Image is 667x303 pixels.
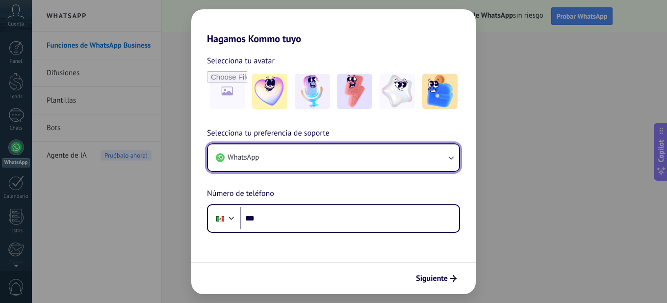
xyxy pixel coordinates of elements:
[411,270,461,287] button: Siguiente
[191,9,476,45] h2: Hagamos Kommo tuyo
[228,153,259,163] span: WhatsApp
[207,188,274,200] span: Número de teléfono
[337,74,372,109] img: -3.jpeg
[416,275,448,282] span: Siguiente
[208,144,459,171] button: WhatsApp
[207,127,330,140] span: Selecciona tu preferencia de soporte
[207,55,275,67] span: Selecciona tu avatar
[252,74,287,109] img: -1.jpeg
[380,74,415,109] img: -4.jpeg
[422,74,458,109] img: -5.jpeg
[211,208,230,229] div: Mexico: + 52
[295,74,330,109] img: -2.jpeg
